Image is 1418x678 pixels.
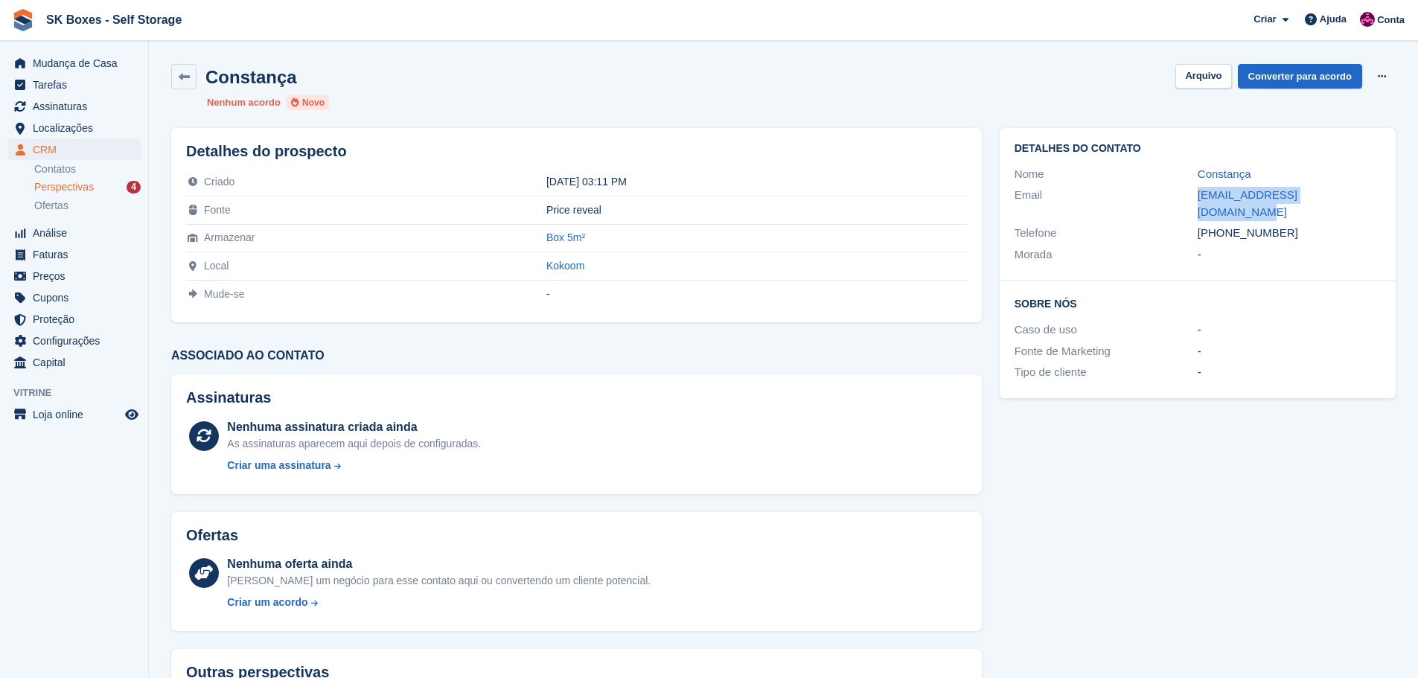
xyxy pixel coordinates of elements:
button: Arquivo [1175,64,1231,89]
div: Telefone [1015,225,1198,242]
span: Preços [33,266,122,287]
div: - [1198,364,1381,381]
div: Caso de uso [1015,322,1198,339]
span: Conta [1377,13,1405,28]
span: Local [204,260,229,272]
div: [PERSON_NAME] um negócio para esse contato aqui ou convertendo um cliente potencial. [227,573,651,589]
div: - [1198,322,1381,339]
a: menu [7,309,141,330]
span: Loja online [33,404,122,425]
span: Assinaturas [33,96,122,117]
li: Novo [287,95,329,110]
span: Criar [1253,12,1276,27]
a: menu [7,352,141,373]
a: menu [7,266,141,287]
div: Criar uma assinatura [227,458,330,473]
a: Ofertas [34,198,141,214]
a: menu [7,223,141,243]
div: Criar um acordo [227,595,307,610]
span: Faturas [33,244,122,265]
div: Price reveal [546,204,967,216]
a: Criar uma assinatura [227,458,481,473]
span: Mude-se [204,288,244,300]
span: Tarefas [33,74,122,95]
h3: Associado ao contato [171,349,982,362]
span: Fonte [204,204,231,216]
span: Mudança de Casa [33,53,122,74]
div: [PHONE_NUMBER] [1198,225,1381,242]
h2: Ofertas [186,527,238,544]
a: Loja de pré-visualização [123,406,141,423]
div: [DATE] 03:11 PM [546,176,967,188]
div: As assinaturas aparecem aqui depois de configuradas. [227,436,481,452]
a: Criar um acordo [227,595,651,610]
a: [EMAIL_ADDRESS][DOMAIN_NAME] [1198,188,1297,218]
div: Nenhuma oferta ainda [227,555,651,573]
div: Nome [1015,166,1198,183]
span: Armazenar [204,231,255,243]
h2: Constança [205,67,297,87]
h2: Detalhes do contato [1015,143,1381,155]
li: Nenhum acordo [207,95,281,110]
div: Nenhuma assinatura criada ainda [227,418,481,436]
a: Constança [1198,167,1251,180]
div: Email [1015,187,1198,220]
div: - [1198,246,1381,263]
a: Contatos [34,162,141,176]
span: Análise [33,223,122,243]
span: Perspectivas [34,180,94,194]
a: menu [7,244,141,265]
span: Criado [204,176,234,188]
span: Localizações [33,118,122,138]
a: menu [7,330,141,351]
span: Configurações [33,330,122,351]
span: Ajuda [1320,12,1347,27]
div: Morada [1015,246,1198,263]
div: 4 [127,181,141,194]
a: Kokoom [546,260,584,272]
h2: Assinaturas [186,389,967,406]
a: menu [7,96,141,117]
a: menu [7,287,141,308]
a: menu [7,53,141,74]
a: Converter para acordo [1238,64,1362,89]
img: stora-icon-8386f47178a22dfd0bd8f6a31ec36ba5ce8667c1dd55bd0f319d3a0aa187defe.svg [12,9,34,31]
img: Joana Alegria [1360,12,1375,27]
span: Cupons [33,287,122,308]
div: Tipo de cliente [1015,364,1198,381]
a: menu [7,139,141,160]
a: SK Boxes - Self Storage [40,7,188,32]
a: menu [7,404,141,425]
span: Ofertas [34,199,68,213]
span: Vitrine [13,386,148,400]
a: menu [7,118,141,138]
a: Box 5m² [546,231,585,243]
span: Capital [33,352,122,373]
span: CRM [33,139,122,160]
div: - [546,288,967,300]
a: Perspectivas 4 [34,179,141,195]
div: Fonte de Marketing [1015,343,1198,360]
h2: Detalhes do prospecto [186,143,967,160]
span: Proteção [33,309,122,330]
h2: Sobre Nós [1015,295,1381,310]
a: menu [7,74,141,95]
div: - [1198,343,1381,360]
